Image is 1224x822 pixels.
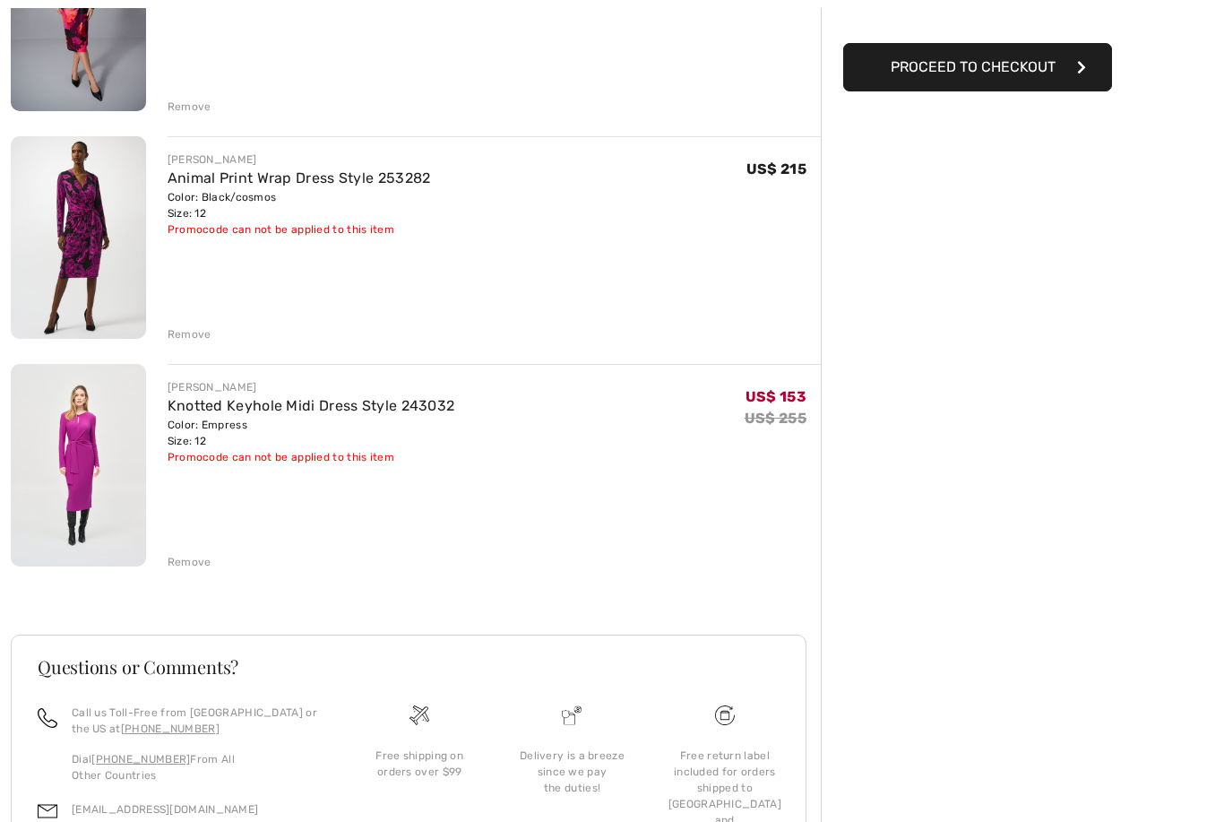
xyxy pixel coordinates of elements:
[91,754,190,766] a: [PHONE_NUMBER]
[358,748,481,781] div: Free shipping on orders over $99
[891,59,1056,76] span: Proceed to Checkout
[168,450,455,466] div: Promocode can not be applied to this item
[715,706,735,726] img: Free shipping on orders over $99
[746,389,806,406] span: US$ 153
[843,44,1112,92] button: Proceed to Checkout
[168,152,431,169] div: [PERSON_NAME]
[11,365,146,567] img: Knotted Keyhole Midi Dress Style 243032
[562,706,582,726] img: Delivery is a breeze since we pay the duties!
[168,190,431,222] div: Color: Black/cosmos Size: 12
[72,804,258,817] a: [EMAIL_ADDRESS][DOMAIN_NAME]
[11,137,146,340] img: Animal Print Wrap Dress Style 253282
[168,100,211,116] div: Remove
[168,418,455,450] div: Color: Empress Size: 12
[746,161,806,178] span: US$ 215
[168,222,431,238] div: Promocode can not be applied to this item
[38,709,57,729] img: call
[168,170,431,187] a: Animal Print Wrap Dress Style 253282
[409,706,429,726] img: Free shipping on orders over $99
[121,723,220,736] a: [PHONE_NUMBER]
[510,748,634,797] div: Delivery is a breeze since we pay the duties!
[38,659,780,677] h3: Questions or Comments?
[72,752,322,784] p: Dial From All Other Countries
[168,380,455,396] div: [PERSON_NAME]
[168,398,455,415] a: Knotted Keyhole Midi Dress Style 243032
[168,555,211,571] div: Remove
[38,802,57,822] img: email
[745,411,806,428] s: US$ 255
[168,327,211,343] div: Remove
[72,705,322,738] p: Call us Toll-Free from [GEOGRAPHIC_DATA] or the US at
